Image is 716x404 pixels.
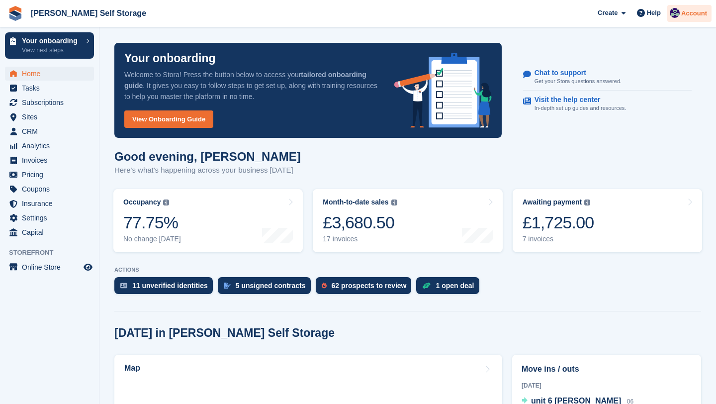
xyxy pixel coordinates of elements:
[22,96,82,109] span: Subscriptions
[124,53,216,64] p: Your onboarding
[584,200,590,205] img: icon-info-grey-7440780725fd019a000dd9b08b2336e03edf1995a4989e88bcd33f0948082b44.svg
[394,53,492,128] img: onboarding-info-6c161a55d2c0e0a8cae90662b2fe09162a5109e8cc188191df67fb4f79e88e88.svg
[124,69,378,102] p: Welcome to Stora! Press the button below to access your . It gives you easy to follow steps to ge...
[535,69,614,77] p: Chat to support
[323,212,397,233] div: £3,680.50
[5,110,94,124] a: menu
[5,260,94,274] a: menu
[114,277,218,299] a: 11 unverified identities
[323,198,388,206] div: Month-to-date sales
[523,198,582,206] div: Awaiting payment
[523,64,692,91] a: Chat to support Get your Stora questions answered.
[5,225,94,239] a: menu
[22,225,82,239] span: Capital
[22,182,82,196] span: Coupons
[27,5,150,21] a: [PERSON_NAME] Self Storage
[391,200,397,205] img: icon-info-grey-7440780725fd019a000dd9b08b2336e03edf1995a4989e88bcd33f0948082b44.svg
[22,260,82,274] span: Online Store
[123,198,161,206] div: Occupancy
[114,150,301,163] h1: Good evening, [PERSON_NAME]
[523,212,594,233] div: £1,725.00
[22,197,82,210] span: Insurance
[22,81,82,95] span: Tasks
[218,277,316,299] a: 5 unsigned contracts
[123,235,181,243] div: No change [DATE]
[22,67,82,81] span: Home
[236,282,306,290] div: 5 unsigned contracts
[5,81,94,95] a: menu
[124,110,213,128] a: View Onboarding Guide
[681,8,707,18] span: Account
[5,96,94,109] a: menu
[670,8,680,18] img: Matthew Jones
[5,67,94,81] a: menu
[416,277,484,299] a: 1 open deal
[323,235,397,243] div: 17 invoices
[22,110,82,124] span: Sites
[316,277,417,299] a: 62 prospects to review
[5,197,94,210] a: menu
[22,46,81,55] p: View next steps
[5,124,94,138] a: menu
[647,8,661,18] span: Help
[598,8,618,18] span: Create
[322,283,327,289] img: prospect-51fa495bee0391a8d652442698ab0144808aea92771e9ea1ae160a38d050c398.svg
[436,282,474,290] div: 1 open deal
[22,211,82,225] span: Settings
[132,282,208,290] div: 11 unverified identities
[22,139,82,153] span: Analytics
[5,211,94,225] a: menu
[535,77,622,86] p: Get your Stora questions answered.
[313,189,502,252] a: Month-to-date sales £3,680.50 17 invoices
[82,261,94,273] a: Preview store
[522,363,692,375] h2: Move ins / outs
[332,282,407,290] div: 62 prospects to review
[124,364,140,373] h2: Map
[22,153,82,167] span: Invoices
[114,267,701,273] p: ACTIONS
[224,283,231,289] img: contract_signature_icon-13c848040528278c33f63329250d36e43548de30e8caae1d1a13099fd9432cc5.svg
[522,381,692,390] div: [DATE]
[120,283,127,289] img: verify_identity-adf6edd0f0f0b5bbfe63781bf79b02c33cf7c696d77639b501bdc392416b5a36.svg
[114,165,301,176] p: Here's what's happening across your business [DATE]
[22,37,81,44] p: Your onboarding
[422,282,431,289] img: deal-1b604bf984904fb50ccaf53a9ad4b4a5d6e5aea283cecdc64d6e3604feb123c2.svg
[8,6,23,21] img: stora-icon-8386f47178a22dfd0bd8f6a31ec36ba5ce8667c1dd55bd0f319d3a0aa187defe.svg
[5,139,94,153] a: menu
[163,200,169,205] img: icon-info-grey-7440780725fd019a000dd9b08b2336e03edf1995a4989e88bcd33f0948082b44.svg
[523,91,692,117] a: Visit the help center In-depth set up guides and resources.
[535,104,626,112] p: In-depth set up guides and resources.
[535,96,619,104] p: Visit the help center
[22,168,82,182] span: Pricing
[123,212,181,233] div: 77.75%
[22,124,82,138] span: CRM
[5,168,94,182] a: menu
[9,248,99,258] span: Storefront
[5,32,94,59] a: Your onboarding View next steps
[5,153,94,167] a: menu
[523,235,594,243] div: 7 invoices
[113,189,303,252] a: Occupancy 77.75% No change [DATE]
[513,189,702,252] a: Awaiting payment £1,725.00 7 invoices
[5,182,94,196] a: menu
[114,326,335,340] h2: [DATE] in [PERSON_NAME] Self Storage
